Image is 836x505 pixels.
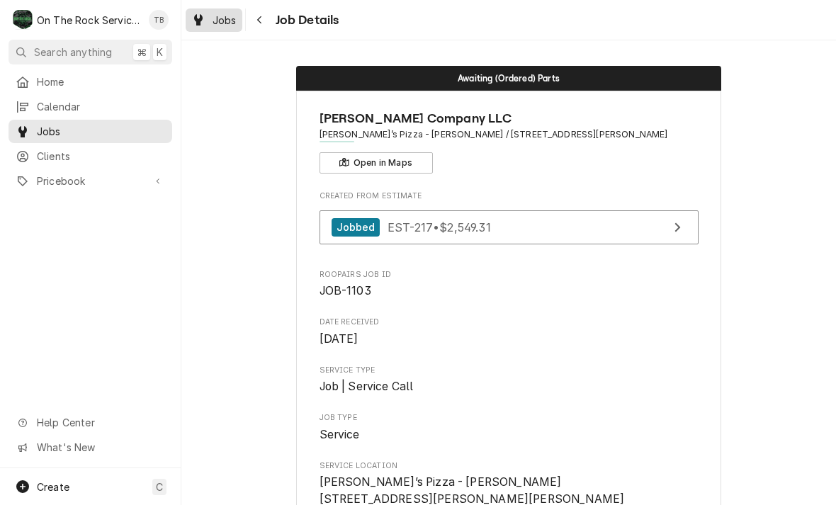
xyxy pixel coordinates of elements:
a: Calendar [9,95,172,118]
span: Roopairs Job ID [320,283,699,300]
span: Jobs [37,124,165,139]
span: Pricebook [37,174,144,188]
div: O [13,10,33,30]
a: View Estimate [320,210,699,245]
span: [DATE] [320,332,358,346]
button: Navigate back [249,8,271,31]
span: Job | Service Call [320,380,414,393]
span: Jobs [213,13,237,28]
span: Job Type [320,412,699,424]
button: Search anything⌘K [9,40,172,64]
span: ⌘ [137,45,147,59]
div: Todd Brady's Avatar [149,10,169,30]
span: EST-217 • $2,549.31 [388,220,491,234]
span: Service [320,428,360,441]
div: On The Rock Services's Avatar [13,10,33,30]
span: Roopairs Job ID [320,269,699,280]
div: Job Type [320,412,699,443]
span: Date Received [320,331,699,348]
a: Home [9,70,172,93]
span: Awaiting (Ordered) Parts [458,74,560,83]
a: Go to Help Center [9,411,172,434]
span: Address [320,128,699,141]
a: Jobs [186,8,242,32]
span: Create [37,481,69,493]
span: Service Type [320,378,699,395]
div: TB [149,10,169,30]
span: JOB-1103 [320,284,371,297]
div: Client Information [320,109,699,174]
span: K [157,45,163,59]
span: What's New [37,440,164,455]
span: Job Type [320,426,699,443]
span: Date Received [320,317,699,328]
div: Roopairs Job ID [320,269,699,300]
a: Jobs [9,120,172,143]
span: Service Type [320,365,699,376]
a: Go to What's New [9,436,172,459]
div: Date Received [320,317,699,347]
a: Clients [9,144,172,168]
span: Home [37,74,165,89]
span: C [156,480,163,494]
span: Service Location [320,460,699,472]
span: Help Center [37,415,164,430]
div: Service Type [320,365,699,395]
button: Open in Maps [320,152,433,174]
span: Job Details [271,11,339,30]
span: Name [320,109,699,128]
span: Search anything [34,45,112,59]
a: Go to Pricebook [9,169,172,193]
div: On The Rock Services [37,13,141,28]
div: Status [296,66,721,91]
span: Clients [37,149,165,164]
span: Created From Estimate [320,191,699,202]
span: Calendar [37,99,165,114]
div: Created From Estimate [320,191,699,251]
div: Jobbed [332,218,380,237]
